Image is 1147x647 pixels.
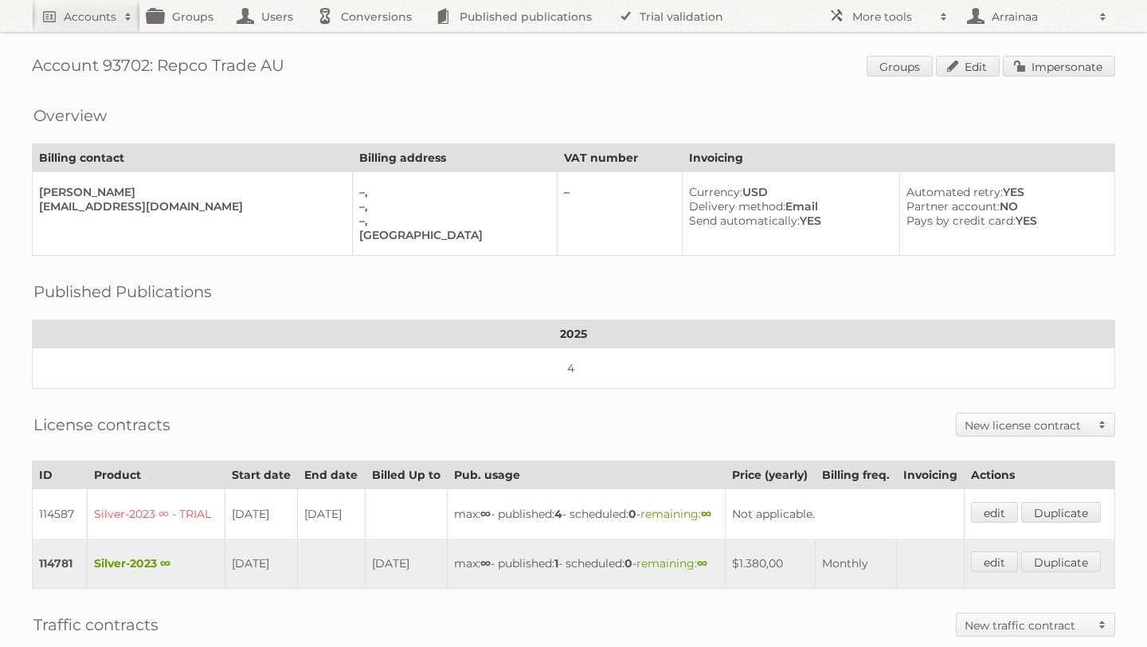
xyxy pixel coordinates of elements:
a: Edit [936,56,1000,76]
span: Delivery method: [689,199,785,214]
td: – [557,172,682,256]
strong: ∞ [697,556,707,571]
h2: Published Publications [33,280,212,304]
div: [EMAIL_ADDRESS][DOMAIN_NAME] [39,199,339,214]
th: Invoicing [896,461,964,489]
h2: Traffic contracts [33,613,159,637]
th: Billed Up to [365,461,447,489]
th: End date [298,461,365,489]
span: Automated retry: [906,185,1003,199]
h2: License contracts [33,413,170,437]
h2: Arrainaa [988,9,1091,25]
a: edit [971,551,1018,572]
th: Actions [965,461,1115,489]
a: Duplicate [1021,502,1101,523]
strong: 0 [628,507,636,521]
th: Billing freq. [815,461,896,489]
div: [PERSON_NAME] [39,185,339,199]
th: Price (yearly) [726,461,815,489]
td: 114587 [33,489,88,539]
strong: 1 [554,556,558,571]
strong: 0 [624,556,632,571]
span: Toggle [1090,414,1114,436]
td: max: - published: - scheduled: - [447,489,725,539]
td: [DATE] [225,539,297,589]
h2: More tools [852,9,932,25]
div: [GEOGRAPHIC_DATA] [359,228,544,242]
td: 114781 [33,539,88,589]
strong: ∞ [701,507,711,521]
td: Monthly [815,539,896,589]
div: –, [359,185,544,199]
a: Groups [867,56,933,76]
h2: Accounts [64,9,116,25]
div: NO [906,199,1102,214]
span: Pays by credit card: [906,214,1016,228]
th: Start date [225,461,297,489]
th: Billing address [352,144,557,172]
h2: Overview [33,104,107,127]
td: Not applicable. [726,489,965,539]
strong: ∞ [480,507,491,521]
div: Email [689,199,887,214]
h1: Account 93702: Repco Trade AU [32,56,1115,80]
a: edit [971,502,1018,523]
a: Duplicate [1021,551,1101,572]
a: New license contract [957,414,1114,436]
td: Silver-2023 ∞ - TRIAL [88,489,225,539]
span: remaining: [636,556,707,571]
td: 4 [33,348,1115,389]
span: remaining: [640,507,711,521]
div: YES [689,214,887,228]
td: $1.380,00 [726,539,815,589]
div: YES [906,185,1102,199]
span: Toggle [1090,614,1114,636]
th: 2025 [33,320,1115,348]
div: –, [359,199,544,214]
td: [DATE] [365,539,447,589]
strong: ∞ [480,556,491,571]
a: New traffic contract [957,614,1114,636]
td: max: - published: - scheduled: - [447,539,725,589]
th: ID [33,461,88,489]
h2: New traffic contract [965,618,1090,633]
th: Billing contact [33,144,353,172]
a: Impersonate [1003,56,1115,76]
th: VAT number [557,144,682,172]
th: Invoicing [682,144,1114,172]
span: Partner account: [906,199,1000,214]
span: Currency: [689,185,742,199]
strong: 4 [554,507,562,521]
div: USD [689,185,887,199]
th: Pub. usage [447,461,725,489]
div: YES [906,214,1102,228]
div: –, [359,214,544,228]
span: Send automatically: [689,214,800,228]
td: Silver-2023 ∞ [88,539,225,589]
th: Product [88,461,225,489]
td: [DATE] [298,489,365,539]
h2: New license contract [965,418,1090,433]
td: [DATE] [225,489,297,539]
